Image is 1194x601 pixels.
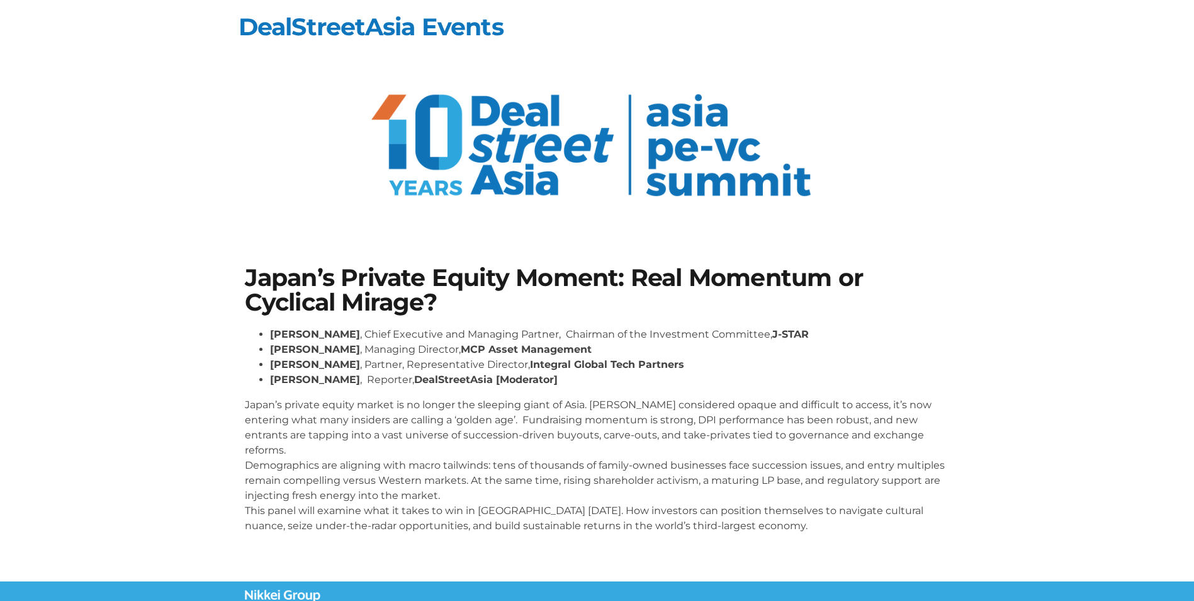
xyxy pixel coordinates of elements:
li: , Reporter, [270,372,950,387]
li: , Partner, Representative Director, [270,357,950,372]
strong: [PERSON_NAME] [270,358,360,370]
strong: Integral Global Tech Partners [530,358,684,370]
strong: [PERSON_NAME] [270,328,360,340]
h1: Japan’s Private Equity Moment: Real Momentum or Cyclical Mirage? [245,266,950,314]
strong: MCP Asset Management [461,343,592,355]
strong: [PERSON_NAME] [270,374,360,386]
li: , Managing Director, [270,342,950,357]
strong: DealStreetAsia [Moderator] [414,374,558,386]
p: Japan’s private equity market is no longer the sleeping giant of Asia. [PERSON_NAME] considered o... [245,398,950,534]
a: DealStreetAsia Events [239,12,504,42]
strong: J-STAR [772,328,809,340]
strong: [PERSON_NAME] [270,343,360,355]
li: , Chief Executive and Managing Partner, Chairman of the Investment Committee, [270,327,950,342]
